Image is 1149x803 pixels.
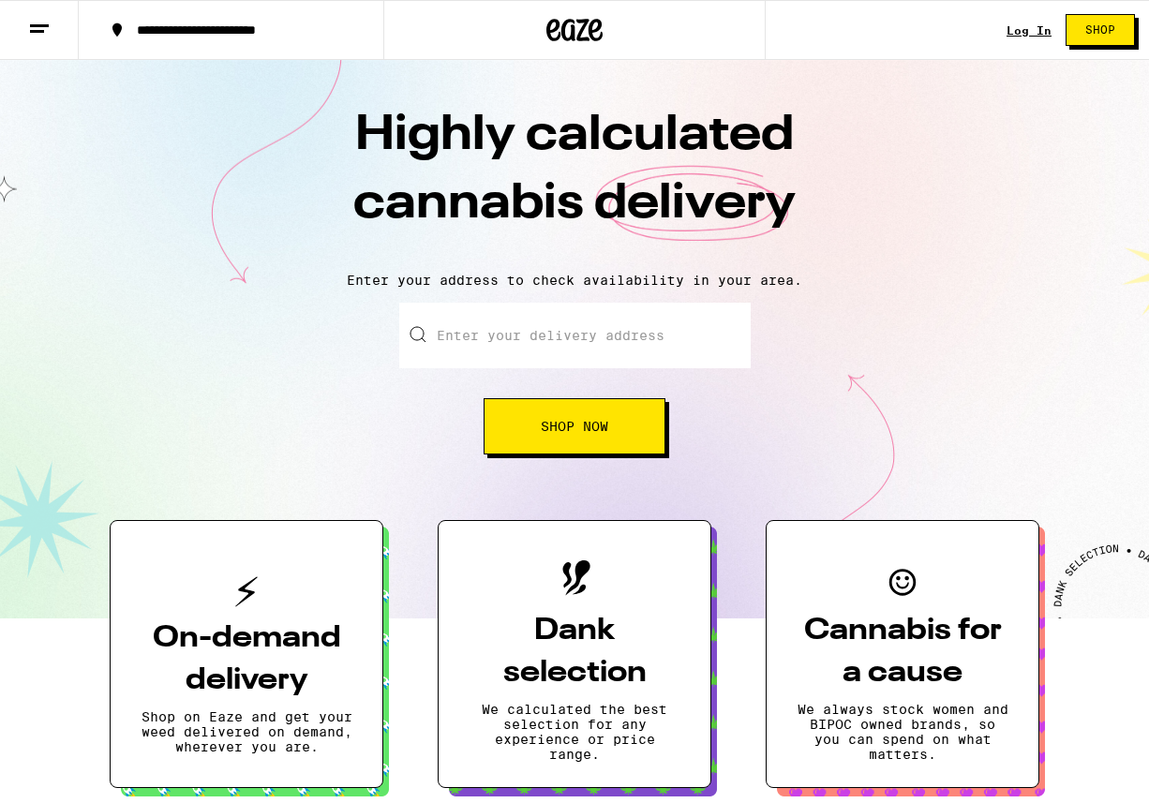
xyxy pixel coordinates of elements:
button: On-demand deliveryShop on Eaze and get your weed delivered on demand, wherever you are. [110,520,383,788]
span: Shop [1085,24,1115,36]
p: Enter your address to check availability in your area. [19,273,1130,288]
button: Cannabis for a causeWe always stock women and BIPOC owned brands, so you can spend on what matters. [766,520,1039,788]
a: Shop [1052,14,1149,46]
button: Shop Now [484,398,665,454]
button: Dank selectionWe calculated the best selection for any experience or price range. [438,520,711,788]
span: Shop Now [541,420,608,433]
h3: Dank selection [469,610,680,694]
h1: Highly calculated cannabis delivery [246,102,903,258]
input: Enter your delivery address [399,303,751,368]
button: Shop [1066,14,1135,46]
a: Log In [1007,24,1052,37]
p: Shop on Eaze and get your weed delivered on demand, wherever you are. [141,709,352,754]
p: We always stock women and BIPOC owned brands, so you can spend on what matters. [797,702,1008,762]
h3: Cannabis for a cause [797,610,1008,694]
h3: On-demand delivery [141,617,352,702]
p: We calculated the best selection for any experience or price range. [469,702,680,762]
